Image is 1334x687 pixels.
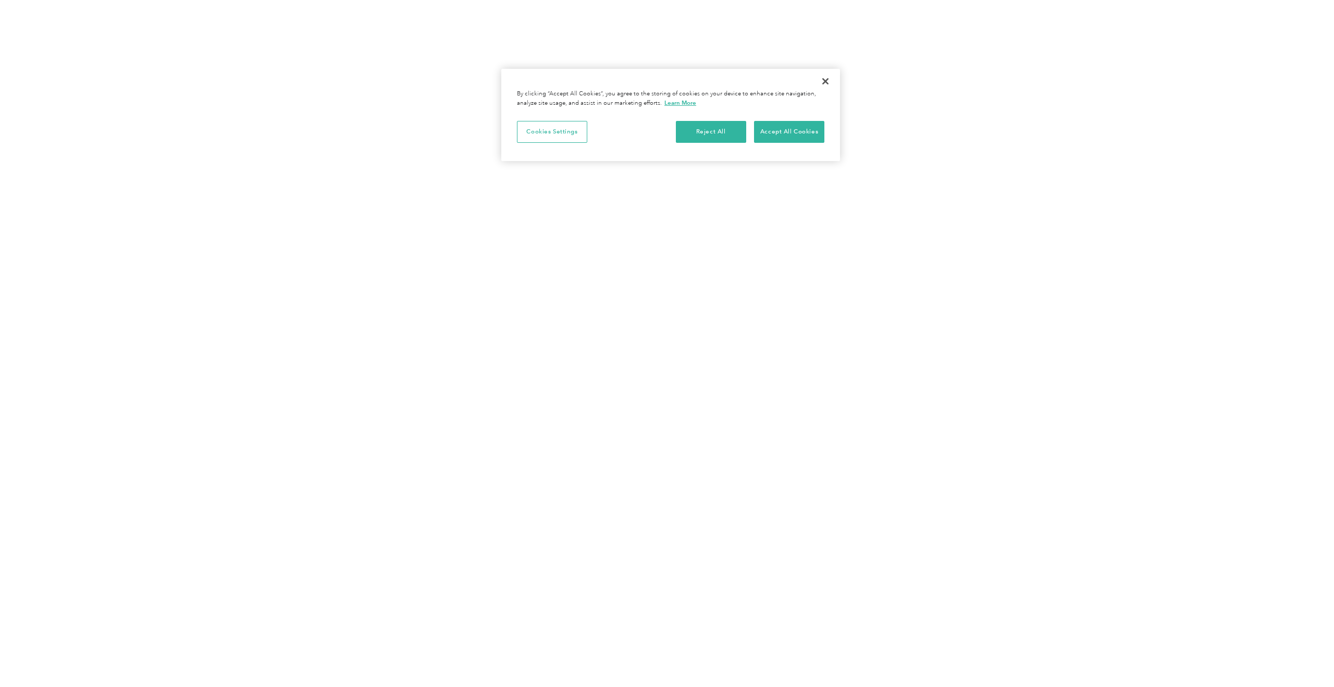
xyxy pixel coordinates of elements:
[501,69,840,161] div: Cookie banner
[501,69,840,161] div: Privacy
[664,99,696,106] a: More information about your privacy, opens in a new tab
[814,70,837,93] button: Close
[517,121,587,143] button: Cookies Settings
[676,121,746,143] button: Reject All
[754,121,824,143] button: Accept All Cookies
[517,90,824,108] div: By clicking “Accept All Cookies”, you agree to the storing of cookies on your device to enhance s...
